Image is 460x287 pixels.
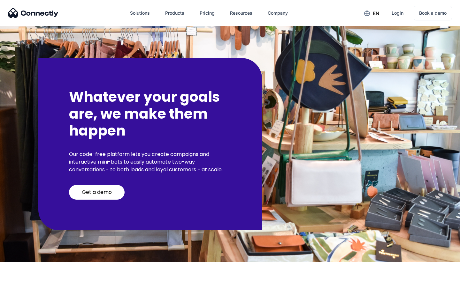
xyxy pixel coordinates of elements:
[13,276,38,285] ul: Language list
[195,5,220,21] a: Pricing
[392,9,403,18] div: Login
[69,151,231,173] p: Our code-free platform lets you create campaigns and interactive mini-bots to easily automate two...
[130,9,150,18] div: Solutions
[165,9,184,18] div: Products
[82,189,112,195] div: Get a demo
[414,6,452,20] a: Book a demo
[230,9,252,18] div: Resources
[200,9,215,18] div: Pricing
[373,9,379,18] div: en
[387,5,409,21] a: Login
[69,185,125,200] a: Get a demo
[8,8,58,18] img: Connectly Logo
[6,276,38,285] aside: Language selected: English
[268,9,288,18] div: Company
[69,89,231,139] h2: Whatever your goals are, we make them happen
